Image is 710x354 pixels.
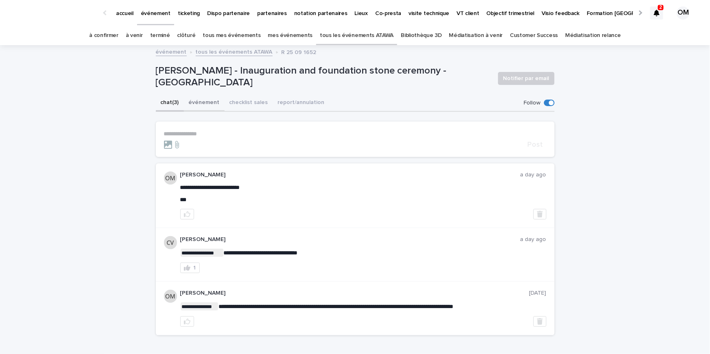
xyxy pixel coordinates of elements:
[510,26,558,45] a: Customer Success
[650,7,663,20] div: 2
[401,26,441,45] a: Bibliothèque 3D
[177,26,195,45] a: clôturé
[194,265,196,271] div: 1
[565,26,621,45] a: Médiatisation relance
[320,26,393,45] a: tous les événements ATAWA
[449,26,503,45] a: Médiatisation à venir
[524,100,541,106] p: Follow
[498,72,555,85] button: Notifier par email
[180,172,520,178] p: [PERSON_NAME]
[677,7,690,20] div: OM
[16,5,95,21] img: Ls34BcGeRexTGTNfXpUC
[180,236,520,243] p: [PERSON_NAME]
[225,95,273,112] button: checklist sales
[524,141,546,148] button: Post
[529,290,546,297] p: [DATE]
[203,26,260,45] a: tous mes événements
[180,316,194,327] button: like this post
[184,95,225,112] button: événement
[180,209,194,219] button: like this post
[89,26,118,45] a: à confirmer
[180,263,200,273] button: 1
[196,47,273,56] a: tous les événements ATAWA
[126,26,143,45] a: à venir
[533,209,546,219] button: Delete post
[660,4,662,10] p: 2
[520,172,546,178] p: a day ago
[156,47,187,56] a: événement
[282,47,317,56] p: R 25 09 1652
[520,236,546,243] p: a day ago
[503,74,549,83] span: Notifier par email
[150,26,170,45] a: terminé
[528,141,543,148] span: Post
[156,95,184,112] button: chat (3)
[273,95,330,112] button: report/annulation
[180,290,529,297] p: [PERSON_NAME]
[533,316,546,327] button: Delete post
[268,26,312,45] a: mes événements
[156,65,492,89] p: [PERSON_NAME] - Inauguration and foundation stone ceremony - [GEOGRAPHIC_DATA]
